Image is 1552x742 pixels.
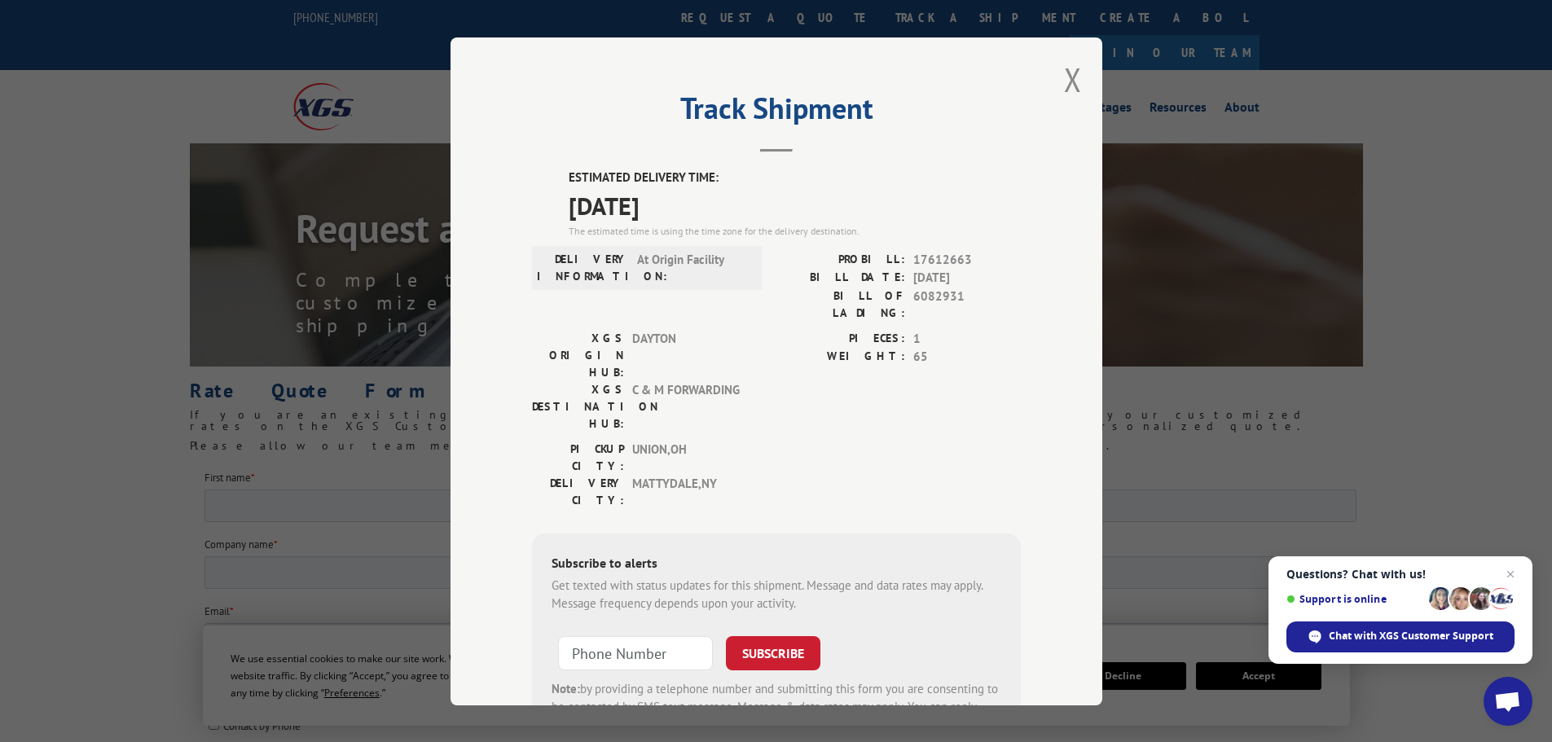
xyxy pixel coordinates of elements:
[726,635,820,670] button: SUBSCRIBE
[19,481,45,495] span: Buyer
[1286,568,1515,581] span: Questions? Chat with us!
[1484,677,1532,726] div: Open chat
[4,393,15,404] input: Supply Chain Integration
[4,503,15,514] input: Total Operations
[4,547,15,558] input: LTL, Truckload & Warehousing
[1064,58,1082,101] button: Close modal
[558,635,713,670] input: Phone Number
[579,134,645,148] span: Phone number
[19,503,90,517] span: Total Operations
[776,269,905,288] label: BILL DATE:
[1286,593,1423,605] span: Support is online
[632,329,742,380] span: DAYTON
[4,227,15,238] input: Contact by Email
[913,329,1021,348] span: 1
[19,437,115,451] span: [GEOGRAPHIC_DATA]
[776,348,905,367] label: WEIGHT:
[1286,621,1515,652] div: Chat with XGS Customer Support
[4,349,15,360] input: Expedited Shipping
[632,474,742,508] span: MATTYDALE , NY
[4,437,15,448] input: [GEOGRAPHIC_DATA]
[532,97,1021,128] h2: Track Shipment
[637,250,747,284] span: At Origin Facility
[19,415,86,429] span: Custom Cutting
[537,250,629,284] label: DELIVERY INFORMATION:
[19,249,96,263] span: Contact by Phone
[913,269,1021,288] span: [DATE]
[552,552,1001,576] div: Subscribe to alerts
[913,287,1021,321] span: 6082931
[19,327,62,341] span: Truckload
[632,440,742,474] span: UNION , OH
[4,569,15,580] input: Drayage
[579,599,671,613] span: Destination Zip Code
[4,371,15,382] input: Warehousing
[1329,629,1493,643] span: Chat with XGS Customer Support
[632,380,742,432] span: C & M FORWARDING
[913,250,1021,269] span: 17612663
[19,349,106,363] span: Expedited Shipping
[579,1,625,15] span: Last name
[19,227,93,241] span: Contact by Email
[19,569,55,583] span: Drayage
[4,525,15,536] input: LTL & Warehousing
[19,371,76,385] span: Warehousing
[19,305,75,319] span: LTL Shipping
[579,68,719,81] span: Account Number (if applicable)
[552,679,1001,735] div: by providing a telephone number and submitting this form you are consenting to be contacted by SM...
[4,481,15,492] input: Buyer
[1501,564,1520,584] span: Close chat
[532,380,624,432] label: XGS DESTINATION HUB:
[552,680,580,696] strong: Note:
[532,440,624,474] label: PICKUP CITY:
[552,576,1001,612] div: Get texted with status updates for this shipment. Message and data rates may apply. Message frequ...
[579,618,1152,651] input: Enter your Zip or Postal Code
[19,393,128,407] span: Supply Chain Integration
[776,250,905,269] label: PROBILL:
[4,415,15,426] input: Custom Cutting
[532,474,624,508] label: DELIVERY CITY:
[4,249,15,260] input: Contact by Phone
[4,327,15,338] input: Truckload
[19,525,104,539] span: LTL & Warehousing
[532,329,624,380] label: XGS ORIGIN HUB:
[569,187,1021,223] span: [DATE]
[776,329,905,348] label: PIECES:
[4,459,15,470] input: Pick and Pack Solutions
[913,348,1021,367] span: 65
[569,223,1021,238] div: The estimated time is using the time zone for the delivery destination.
[19,459,122,473] span: Pick and Pack Solutions
[776,287,905,321] label: BILL OF LADING:
[4,305,15,316] input: LTL Shipping
[19,547,152,561] span: LTL, Truckload & Warehousing
[569,169,1021,187] label: ESTIMATED DELIVERY TIME:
